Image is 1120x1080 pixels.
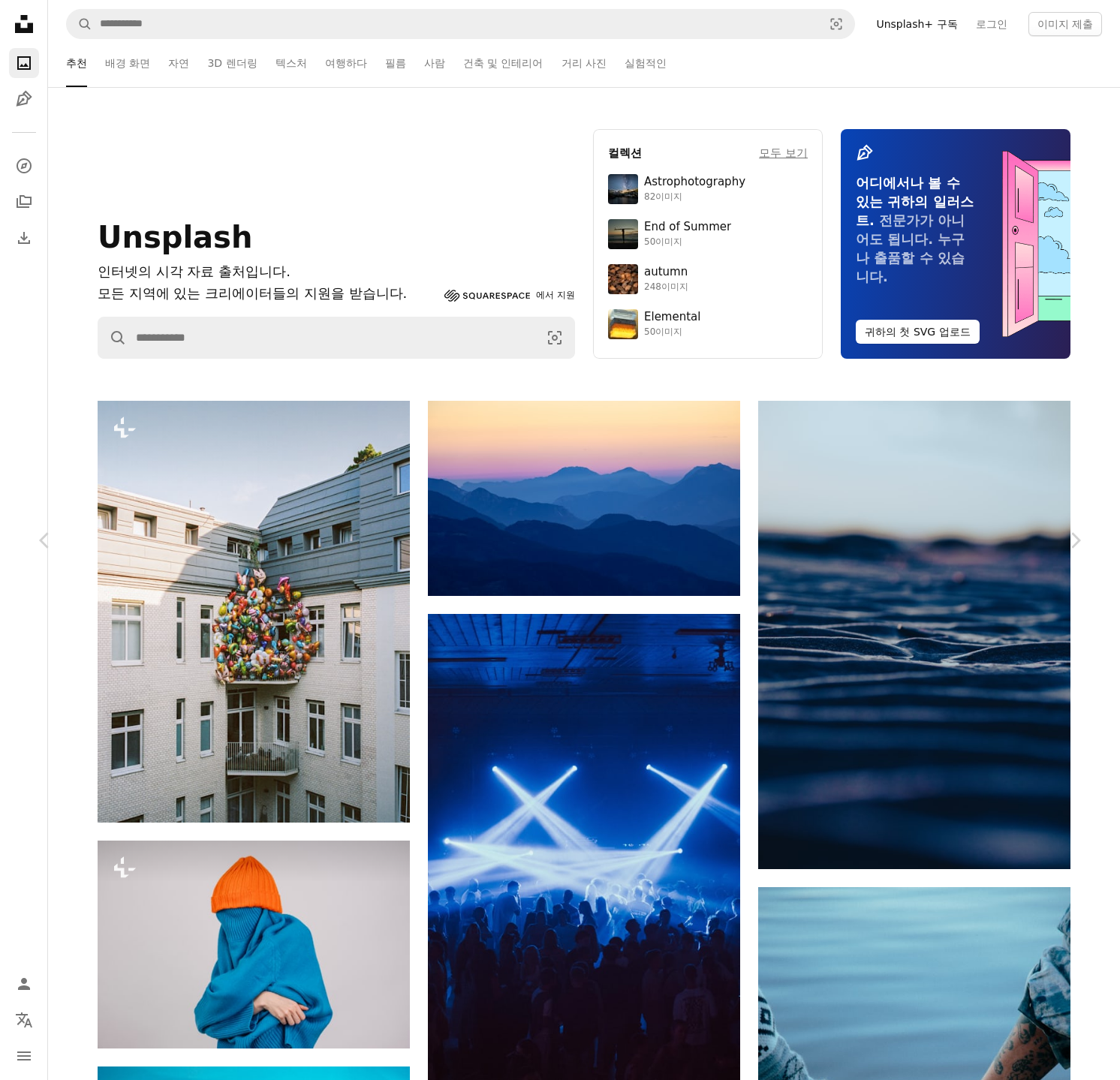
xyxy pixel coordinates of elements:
[608,219,808,249] a: End of Summer50이미지
[759,144,808,162] a: 모두 보기
[98,401,410,823] img: 건물 정면에 형형색색의 풍선이 크게 모여 있습니다.
[644,236,731,248] div: 50이미지
[608,174,638,204] img: photo-1538592487700-be96de73306f
[424,39,445,87] a: 사람
[207,39,257,87] a: 3D 렌더링
[644,281,688,293] div: 248이미지
[644,326,700,338] div: 50이미지
[967,12,1016,36] a: 로그인
[444,287,575,305] a: 에서 지원
[608,174,808,204] a: Astrophotography82이미지
[428,491,740,504] a: 파스텔 색의 하늘 아래 겹겹이 쌓인 푸른 산
[67,10,92,38] button: Unsplash 검색
[856,320,980,344] button: 귀하의 첫 SVG 업로드
[562,39,607,87] a: 거리 사진
[9,187,39,217] a: 컬렉션
[428,401,740,596] img: 파스텔 색의 하늘 아래 겹겹이 쌓인 푸른 산
[1028,12,1102,36] button: 이미지 제출
[644,191,745,203] div: 82이미지
[1030,468,1120,612] a: 다음
[608,309,638,339] img: premium_photo-1751985761161-8a269d884c29
[9,84,39,114] a: 일러스트
[105,39,150,87] a: 배경 화면
[856,212,965,284] span: 전문가가 아니어도 됩니다. 누구나 출품할 수 있습니다.
[66,9,855,39] form: 사이트 전체에서 이미지 찾기
[818,10,854,38] button: 시각적 검색
[608,264,808,294] a: autumn248이미지
[608,219,638,249] img: premium_photo-1754398386796-ea3dec2a6302
[644,310,700,325] div: Elemental
[608,309,808,339] a: Elemental50이미지
[463,39,543,87] a: 건축 및 인테리어
[608,144,642,162] h4: 컬렉션
[644,265,688,280] div: autumn
[385,39,406,87] a: 필름
[168,39,189,87] a: 자연
[98,220,252,254] span: Unsplash
[535,317,574,358] button: 시각적 검색
[644,220,731,235] div: End of Summer
[758,401,1070,869] img: 황혼 하늘 아래 잔물결 모양의 모래 언덕
[98,604,410,618] a: 건물 정면에 형형색색의 풍선이 크게 모여 있습니다.
[98,937,410,951] a: 주황색 모자를 쓰고 파란색 담요에 싸인 사람
[625,39,667,87] a: 실험적인
[98,317,575,359] form: 사이트 전체에서 이미지 찾기
[9,48,39,78] a: 사진
[98,841,410,1048] img: 주황색 모자를 쓰고 파란색 담요에 싸인 사람
[867,12,966,36] a: Unsplash+ 구독
[758,628,1070,642] a: 황혼 하늘 아래 잔물결 모양의 모래 언덕
[856,175,974,228] span: 어디에서나 볼 수 있는 귀하의 일러스트.
[9,1041,39,1071] button: 메뉴
[9,151,39,181] a: 탐색
[9,1005,39,1035] button: 언어
[428,841,740,854] a: 파란색 무대 조명으로 콘서트를 즐기는 군중.
[98,317,127,358] button: Unsplash 검색
[275,39,307,87] a: 텍스처
[9,223,39,253] a: 다운로드 내역
[644,175,745,190] div: Astrophotography
[9,969,39,999] a: 로그인 / 가입
[98,283,438,305] p: 모든 지역에 있는 크리에이터들의 지원을 받습니다.
[98,261,438,283] h1: 인터넷의 시각 자료 출처입니다.
[325,39,367,87] a: 여행하다
[608,264,638,294] img: photo-1637983927634-619de4ccecac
